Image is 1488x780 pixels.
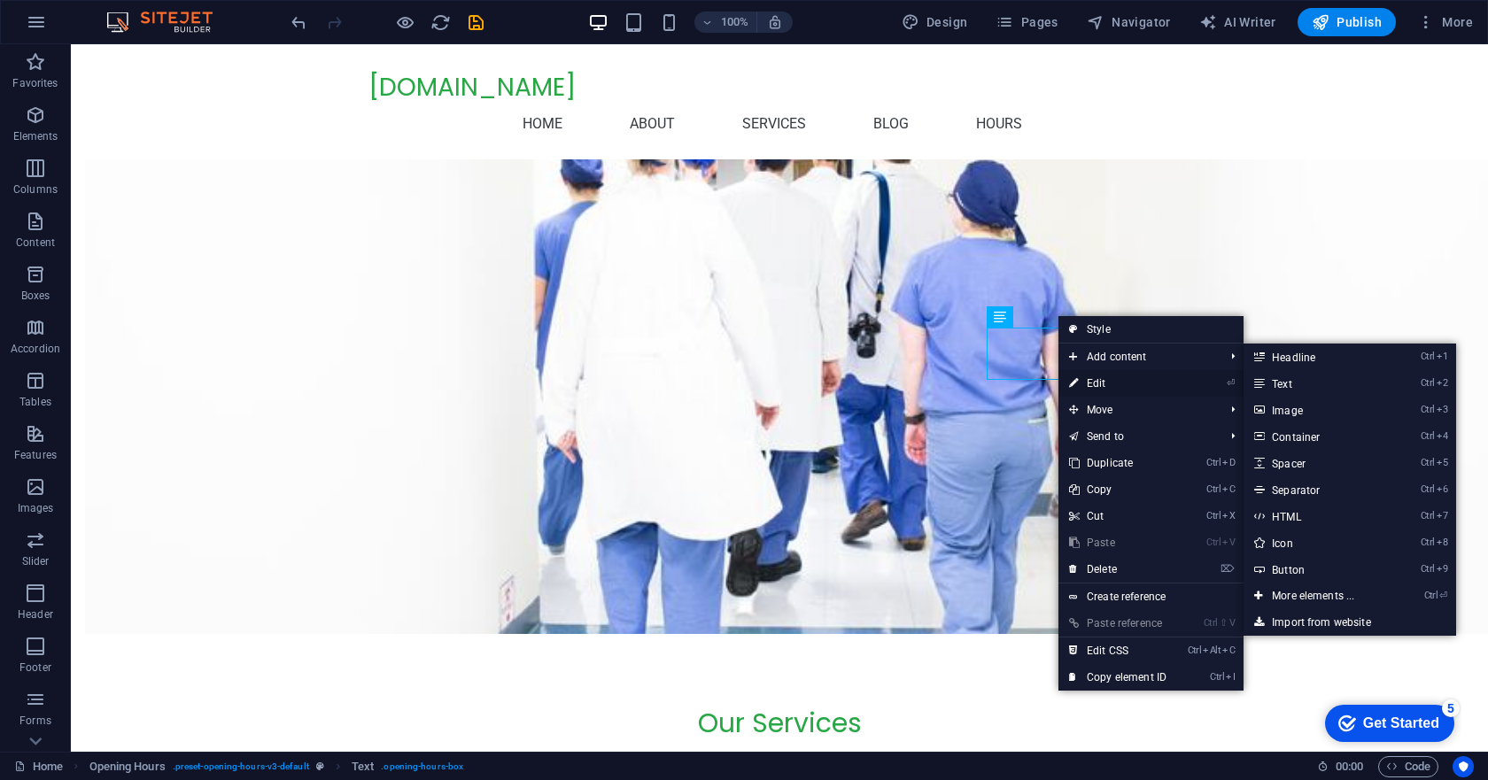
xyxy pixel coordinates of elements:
i: Ctrl [1206,457,1221,468]
i: V [1229,617,1235,629]
span: Design [902,13,968,31]
i: D [1222,457,1235,468]
i: On resize automatically adjust zoom level to fit chosen device. [767,14,783,30]
button: 100% [694,12,757,33]
i: Undo: Change text (Ctrl+Z) [289,12,309,33]
i: Ctrl [1421,563,1435,575]
a: Create reference [1058,583,1244,610]
i: ⏎ [1439,590,1447,601]
button: Usercentrics [1453,756,1474,777]
button: Navigator [1080,8,1178,36]
p: Columns [13,182,58,197]
i: Ctrl [1204,617,1218,629]
i: Ctrl [1421,404,1435,415]
i: 9 [1437,563,1448,575]
i: ⇧ [1220,617,1228,629]
i: ⌦ [1221,563,1235,575]
span: Add content [1058,344,1217,370]
i: 2 [1437,377,1448,389]
a: ⌦Delete [1058,556,1177,583]
span: Navigator [1087,13,1171,31]
i: V [1222,537,1235,548]
i: Save (Ctrl+S) [466,12,486,33]
button: AI Writer [1192,8,1283,36]
p: Footer [19,660,51,675]
div: 5 [131,4,149,21]
button: Publish [1298,8,1396,36]
i: Ctrl [1421,351,1435,362]
button: Design [895,8,975,36]
i: 5 [1437,457,1448,468]
i: Ctrl [1421,377,1435,389]
span: Click to select. Double-click to edit [89,756,166,777]
a: CtrlDDuplicate [1058,450,1177,476]
p: Elements [13,129,58,143]
a: Ctrl3Image [1244,397,1390,423]
span: More [1417,13,1473,31]
div: Get Started 5 items remaining, 0% complete [14,9,143,46]
h6: Session time [1317,756,1364,777]
div: Design (Ctrl+Alt+Y) [895,8,975,36]
a: Ctrl8Icon [1244,529,1390,556]
a: Ctrl⇧VPaste reference [1058,610,1177,637]
span: Code [1386,756,1430,777]
p: Favorites [12,76,58,90]
p: Slider [22,554,50,568]
i: C [1222,645,1235,656]
a: Ctrl7HTML [1244,503,1390,529]
p: Accordion [11,342,60,356]
i: Alt [1203,645,1221,656]
img: Editor Logo [102,12,235,33]
span: AI Writer [1199,13,1276,31]
a: Ctrl5Spacer [1244,450,1390,476]
i: ⏎ [1227,377,1235,389]
button: undo [288,12,309,33]
i: Ctrl [1188,645,1202,656]
span: Click to select. Double-click to edit [352,756,374,777]
i: Ctrl [1206,483,1221,495]
i: 3 [1437,404,1448,415]
p: Header [18,607,53,622]
button: reload [430,12,451,33]
p: Images [18,501,54,515]
a: Ctrl9Button [1244,556,1390,583]
span: . opening-hours-box [381,756,463,777]
i: Ctrl [1421,457,1435,468]
nav: breadcrumb [89,756,464,777]
i: Ctrl [1421,537,1435,548]
a: ⏎Edit [1058,370,1177,397]
p: Features [14,448,57,462]
button: Pages [988,8,1065,36]
p: Content [16,236,55,250]
i: Ctrl [1424,590,1438,601]
a: Style [1058,316,1244,343]
span: Move [1058,397,1217,423]
a: Send to [1058,423,1217,450]
a: Import from website [1244,609,1456,636]
i: Reload page [430,12,451,33]
i: C [1222,483,1235,495]
button: More [1410,8,1480,36]
a: Ctrl1Headline [1244,344,1390,370]
span: Publish [1312,13,1382,31]
i: This element is a customizable preset [316,761,324,771]
p: Tables [19,395,51,409]
a: Ctrl2Text [1244,370,1390,397]
a: CtrlVPaste [1058,529,1177,556]
p: Forms [19,714,51,728]
p: Boxes [21,289,50,303]
a: Ctrl4Container [1244,423,1390,450]
i: Ctrl [1206,510,1221,521]
i: Ctrl [1421,430,1435,442]
a: CtrlXCut [1058,503,1177,529]
span: . preset-opening-hours-v3-default [173,756,309,777]
i: 8 [1437,537,1448,548]
i: 4 [1437,430,1448,442]
i: Ctrl [1421,483,1435,495]
i: Ctrl [1210,671,1224,683]
a: Ctrl6Separator [1244,476,1390,503]
i: Ctrl [1421,510,1435,521]
span: 00 00 [1336,756,1363,777]
i: X [1222,510,1235,521]
a: CtrlAltCEdit CSS [1058,637,1177,664]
